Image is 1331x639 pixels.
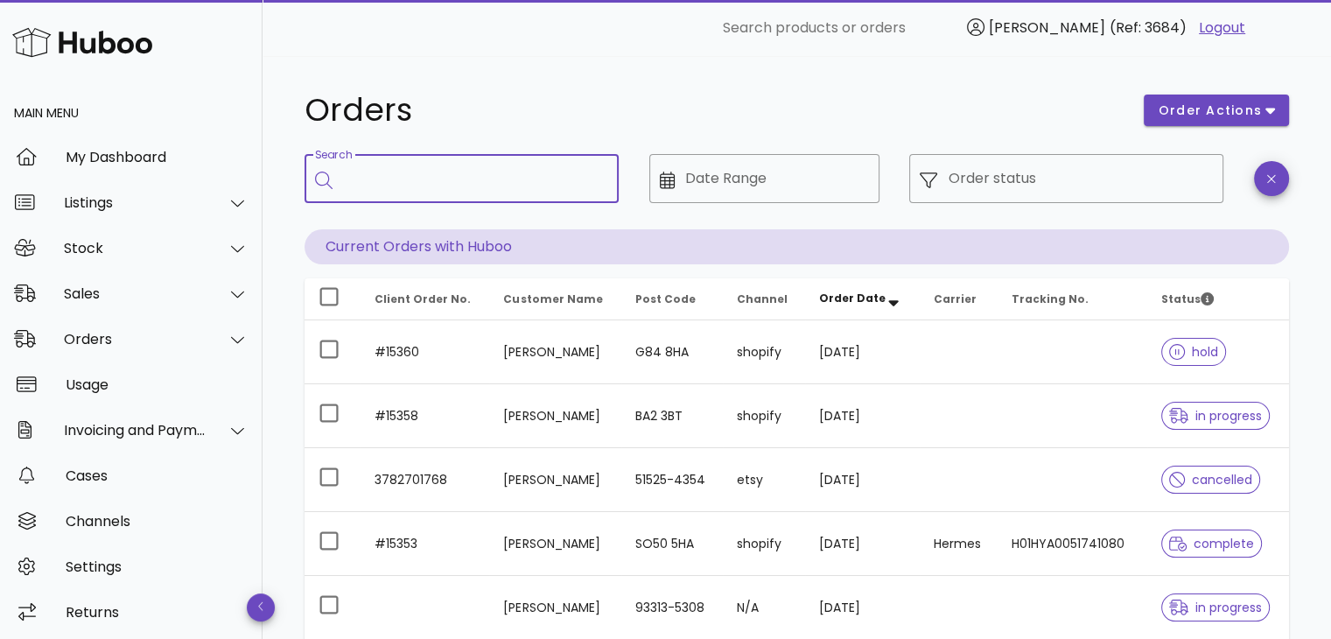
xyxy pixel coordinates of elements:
[489,278,621,320] th: Customer Name
[621,384,723,448] td: BA2 3BT
[489,384,621,448] td: [PERSON_NAME]
[723,278,804,320] th: Channel
[1169,601,1262,614] span: in progress
[805,448,920,512] td: [DATE]
[805,512,920,576] td: [DATE]
[1169,537,1254,550] span: complete
[66,604,249,621] div: Returns
[66,558,249,575] div: Settings
[723,512,804,576] td: shopify
[315,149,352,162] label: Search
[66,513,249,530] div: Channels
[805,320,920,384] td: [DATE]
[723,384,804,448] td: shopify
[998,278,1147,320] th: Tracking No.
[920,512,998,576] td: Hermes
[489,448,621,512] td: [PERSON_NAME]
[66,467,249,484] div: Cases
[1199,18,1245,39] a: Logout
[723,320,804,384] td: shopify
[305,229,1289,264] p: Current Orders with Huboo
[361,448,489,512] td: 3782701768
[64,194,207,211] div: Listings
[1169,410,1262,422] span: in progress
[621,448,723,512] td: 51525-4354
[361,512,489,576] td: #15353
[1147,278,1289,320] th: Status
[1110,18,1187,38] span: (Ref: 3684)
[920,278,998,320] th: Carrier
[12,24,152,61] img: Huboo Logo
[621,320,723,384] td: G84 8HA
[64,331,207,348] div: Orders
[998,512,1147,576] td: H01HYA0051741080
[989,18,1105,38] span: [PERSON_NAME]
[305,95,1123,126] h1: Orders
[361,384,489,448] td: #15358
[66,376,249,393] div: Usage
[64,285,207,302] div: Sales
[1012,291,1089,306] span: Tracking No.
[489,320,621,384] td: [PERSON_NAME]
[1144,95,1289,126] button: order actions
[64,422,207,439] div: Invoicing and Payments
[64,240,207,256] div: Stock
[934,291,977,306] span: Carrier
[489,512,621,576] td: [PERSON_NAME]
[737,291,788,306] span: Channel
[1158,102,1263,120] span: order actions
[503,291,602,306] span: Customer Name
[635,291,696,306] span: Post Code
[361,320,489,384] td: #15360
[805,278,920,320] th: Order Date: Sorted descending. Activate to remove sorting.
[361,278,489,320] th: Client Order No.
[1169,346,1218,358] span: hold
[723,448,804,512] td: etsy
[805,384,920,448] td: [DATE]
[66,149,249,165] div: My Dashboard
[819,291,886,305] span: Order Date
[621,278,723,320] th: Post Code
[621,512,723,576] td: SO50 5HA
[1161,291,1214,306] span: Status
[1169,474,1252,486] span: cancelled
[375,291,471,306] span: Client Order No.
